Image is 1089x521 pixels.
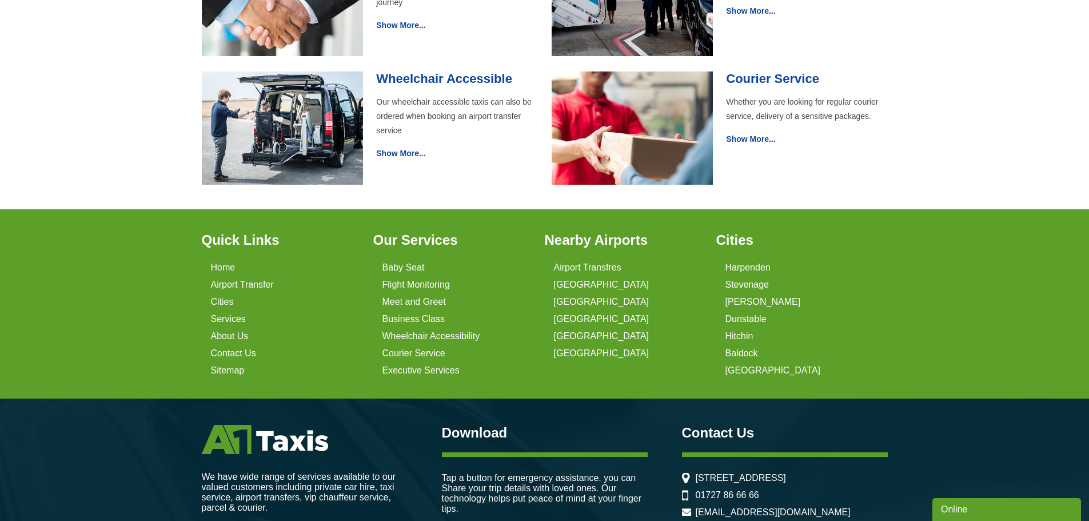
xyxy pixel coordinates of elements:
a: [PERSON_NAME] [725,297,801,307]
a: Airport Transfres [554,263,621,273]
h3: Quick Links [202,232,360,248]
a: Airport Transfer [211,280,274,290]
a: Wheelchair Accessibility [382,331,480,341]
h3: Download [442,425,648,441]
a: Stevenage [725,280,769,290]
a: Courier Service [726,71,819,86]
a: Harpenden [725,263,771,273]
a: Cities [211,297,234,307]
a: Dunstable [725,314,767,324]
a: [GEOGRAPHIC_DATA] [554,314,649,324]
a: Show More... [726,134,775,144]
img: Wheelchair Accessibility [202,71,363,185]
a: Services [211,314,246,324]
a: Meet and Greet [382,297,446,307]
p: Tap a button for emergency assistance. you can Share your trip details with loved ones. Our techn... [442,473,648,514]
a: [GEOGRAPHIC_DATA] [554,280,649,290]
a: [GEOGRAPHIC_DATA] [725,365,821,376]
a: Home [211,263,236,273]
img: A1 Taxis St Albans [202,425,328,454]
a: About Us [211,331,249,341]
a: Flight Monitoring [382,280,450,290]
a: Executive Services [382,365,460,376]
h3: Nearby Airports [545,232,703,248]
a: Courier Service [382,348,445,359]
h3: Contact Us [682,425,888,441]
a: Business Class [382,314,445,324]
a: Show More... [376,149,425,158]
a: [GEOGRAPHIC_DATA] [554,331,649,341]
li: [STREET_ADDRESS] [682,473,888,483]
p: Our wheelchair accessible taxis can also be ordered when booking an airport transfer service [376,95,537,138]
a: Wheelchair Accessible [376,71,512,86]
a: 01727 86 66 66 [696,490,759,500]
a: Sitemap [211,365,245,376]
a: Contact Us [211,348,256,359]
iframe: chat widget [932,496,1083,521]
p: We have wide range of services available to our valued customers including private car hire, taxi... [202,472,408,513]
a: [EMAIL_ADDRESS][DOMAIN_NAME] [696,507,851,517]
a: [GEOGRAPHIC_DATA] [554,348,649,359]
a: Hitchin [725,331,753,341]
a: Show More... [726,6,775,15]
a: [GEOGRAPHIC_DATA] [554,297,649,307]
a: Show More... [376,21,425,30]
h3: Our Services [373,232,531,248]
a: Baldock [725,348,758,359]
img: Courier Service [552,71,713,185]
p: Whether you are looking for regular courier service, delivery of a sensitive packages. [726,95,887,124]
a: Baby Seat [382,263,425,273]
h3: Cities [716,232,874,248]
